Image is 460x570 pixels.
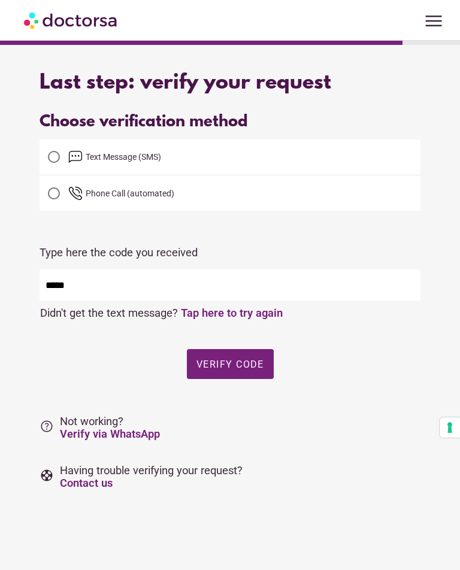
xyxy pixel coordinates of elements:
div: Last step: verify your request [40,71,420,95]
span: Not working? [60,415,160,440]
span: Didn't get the text message? [40,307,178,319]
img: phone [68,186,83,201]
p: Type here the code you received [40,246,420,259]
span: Verify code [196,358,264,369]
button: Verify code [187,349,274,379]
span: Text Message (SMS) [86,152,161,162]
a: Contact us [60,477,113,489]
img: email [68,150,83,164]
div: Choose verification method [40,113,420,132]
a: Tap here to try again [181,307,283,319]
i: help [40,419,54,433]
a: Verify via WhatsApp [60,427,160,440]
span: Phone Call (automated) [86,189,174,198]
img: Doctorsa.com [24,7,119,34]
button: Your consent preferences for tracking technologies [440,417,460,438]
span: menu [422,10,445,32]
i: support [40,468,54,483]
span: Having trouble verifying your request? [60,464,243,489]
